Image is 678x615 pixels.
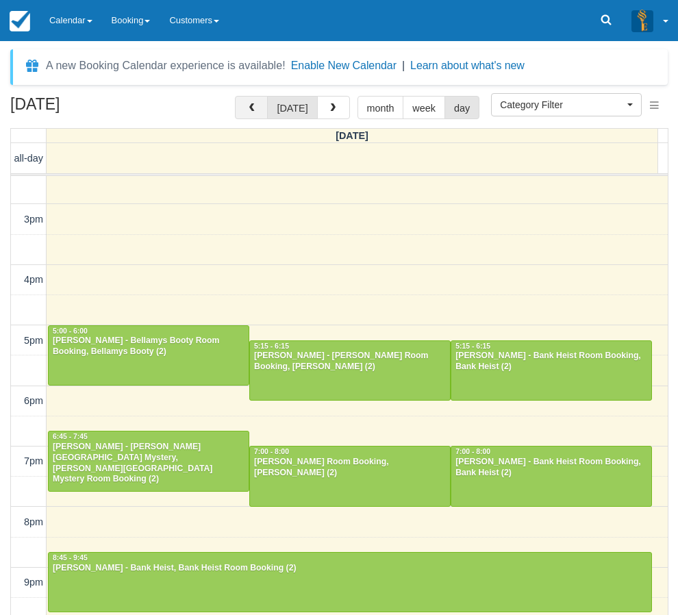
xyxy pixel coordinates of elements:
[52,336,245,357] div: [PERSON_NAME] - Bellamys Booty Room Booking, Bellamys Booty (2)
[24,455,43,466] span: 7pm
[249,446,451,506] a: 7:00 - 8:00[PERSON_NAME] Room Booking, [PERSON_NAME] (2)
[455,448,490,455] span: 7:00 - 8:00
[500,98,624,112] span: Category Filter
[10,96,184,121] h2: [DATE]
[455,457,648,479] div: [PERSON_NAME] - Bank Heist Room Booking, Bank Heist (2)
[410,60,525,71] a: Learn about what's new
[631,10,653,32] img: A3
[48,325,249,386] a: 5:00 - 6:00[PERSON_NAME] - Bellamys Booty Room Booking, Bellamys Booty (2)
[444,96,479,119] button: day
[48,431,249,491] a: 6:45 - 7:45[PERSON_NAME] - [PERSON_NAME][GEOGRAPHIC_DATA] Mystery, [PERSON_NAME][GEOGRAPHIC_DATA]...
[491,93,642,116] button: Category Filter
[24,395,43,406] span: 6pm
[24,335,43,346] span: 5pm
[24,214,43,225] span: 3pm
[451,446,652,506] a: 7:00 - 8:00[PERSON_NAME] - Bank Heist Room Booking, Bank Heist (2)
[14,153,43,164] span: all-day
[403,96,445,119] button: week
[267,96,317,119] button: [DATE]
[52,563,648,574] div: [PERSON_NAME] - Bank Heist, Bank Heist Room Booking (2)
[455,351,648,373] div: [PERSON_NAME] - Bank Heist Room Booking, Bank Heist (2)
[48,552,652,612] a: 8:45 - 9:45[PERSON_NAME] - Bank Heist, Bank Heist Room Booking (2)
[24,274,43,285] span: 4pm
[455,342,490,350] span: 5:15 - 6:15
[254,342,289,350] span: 5:15 - 6:15
[52,442,245,486] div: [PERSON_NAME] - [PERSON_NAME][GEOGRAPHIC_DATA] Mystery, [PERSON_NAME][GEOGRAPHIC_DATA] Mystery Ro...
[402,60,405,71] span: |
[53,554,88,562] span: 8:45 - 9:45
[291,59,397,73] button: Enable New Calendar
[24,516,43,527] span: 8pm
[451,340,652,401] a: 5:15 - 6:15[PERSON_NAME] - Bank Heist Room Booking, Bank Heist (2)
[46,58,286,74] div: A new Booking Calendar experience is available!
[357,96,404,119] button: month
[24,577,43,588] span: 9pm
[253,457,447,479] div: [PERSON_NAME] Room Booking, [PERSON_NAME] (2)
[53,327,88,335] span: 5:00 - 6:00
[10,11,30,32] img: checkfront-main-nav-mini-logo.png
[53,433,88,440] span: 6:45 - 7:45
[254,448,289,455] span: 7:00 - 8:00
[249,340,451,401] a: 5:15 - 6:15[PERSON_NAME] - [PERSON_NAME] Room Booking, [PERSON_NAME] (2)
[336,130,368,141] span: [DATE]
[253,351,447,373] div: [PERSON_NAME] - [PERSON_NAME] Room Booking, [PERSON_NAME] (2)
